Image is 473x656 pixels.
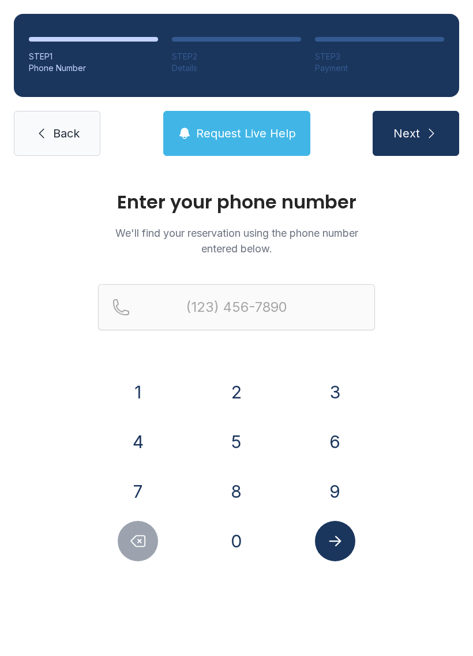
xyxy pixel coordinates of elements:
[98,284,375,330] input: Reservation phone number
[118,372,158,412] button: 1
[29,62,158,74] div: Phone Number
[98,193,375,211] h1: Enter your phone number
[172,51,301,62] div: STEP 2
[315,422,355,462] button: 6
[315,471,355,512] button: 9
[98,225,375,256] p: We'll find your reservation using the phone number entered below.
[216,422,257,462] button: 5
[315,62,444,74] div: Payment
[216,521,257,561] button: 0
[29,51,158,62] div: STEP 1
[315,521,355,561] button: Submit lookup form
[216,471,257,512] button: 8
[118,422,158,462] button: 4
[118,471,158,512] button: 7
[196,125,296,141] span: Request Live Help
[172,62,301,74] div: Details
[216,372,257,412] button: 2
[315,51,444,62] div: STEP 3
[53,125,80,141] span: Back
[393,125,420,141] span: Next
[315,372,355,412] button: 3
[118,521,158,561] button: Delete number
